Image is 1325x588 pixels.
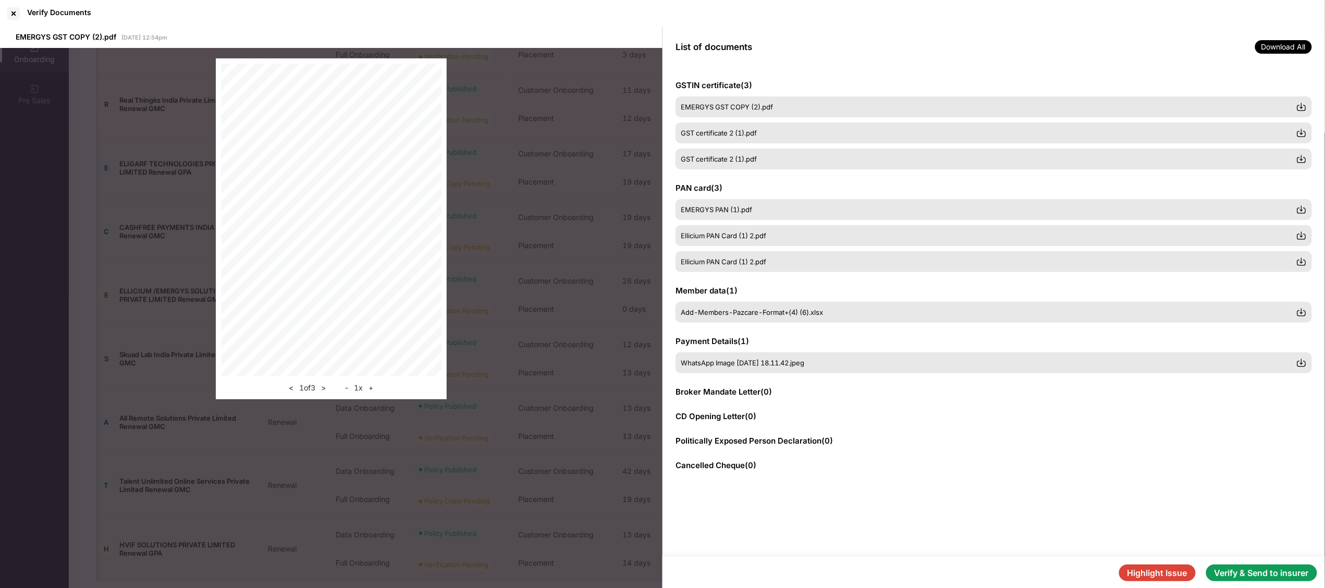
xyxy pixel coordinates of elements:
[1206,565,1317,581] button: Verify & Send to insurer
[1296,256,1307,267] img: svg+xml;base64,PHN2ZyBpZD0iRG93bmxvYWQtMzJ4MzIiIHhtbG5zPSJodHRwOi8vd3d3LnczLm9yZy8yMDAwL3N2ZyIgd2...
[1296,358,1307,368] img: svg+xml;base64,PHN2ZyBpZD0iRG93bmxvYWQtMzJ4MzIiIHhtbG5zPSJodHRwOi8vd3d3LnczLm9yZy8yMDAwL3N2ZyIgd2...
[676,336,749,346] span: Payment Details ( 1 )
[676,80,752,90] span: GSTIN certificate ( 3 )
[1296,204,1307,215] img: svg+xml;base64,PHN2ZyBpZD0iRG93bmxvYWQtMzJ4MzIiIHhtbG5zPSJodHRwOi8vd3d3LnczLm9yZy8yMDAwL3N2ZyIgd2...
[676,387,772,397] span: Broker Mandate Letter ( 0 )
[676,411,756,421] span: CD Opening Letter ( 0 )
[681,129,757,137] span: GST certificate 2 (1).pdf
[366,382,377,394] button: +
[1296,230,1307,241] img: svg+xml;base64,PHN2ZyBpZD0iRG93bmxvYWQtMzJ4MzIiIHhtbG5zPSJodHRwOi8vd3d3LnczLm9yZy8yMDAwL3N2ZyIgd2...
[681,103,773,111] span: EMERGYS GST COPY (2).pdf
[676,436,833,446] span: Politically Exposed Person Declaration ( 0 )
[1296,154,1307,164] img: svg+xml;base64,PHN2ZyBpZD0iRG93bmxvYWQtMzJ4MzIiIHhtbG5zPSJodHRwOi8vd3d3LnczLm9yZy8yMDAwL3N2ZyIgd2...
[676,286,738,296] span: Member data ( 1 )
[318,382,329,394] button: >
[681,359,804,367] span: WhatsApp Image [DATE] 18.11.42.jpeg
[286,382,329,394] div: 1 of 3
[676,183,722,193] span: PAN card ( 3 )
[676,42,752,52] span: List of documents
[286,382,297,394] button: <
[1296,128,1307,138] img: svg+xml;base64,PHN2ZyBpZD0iRG93bmxvYWQtMzJ4MzIiIHhtbG5zPSJodHRwOi8vd3d3LnczLm9yZy8yMDAwL3N2ZyIgd2...
[342,382,377,394] div: 1 x
[1296,102,1307,112] img: svg+xml;base64,PHN2ZyBpZD0iRG93bmxvYWQtMzJ4MzIiIHhtbG5zPSJodHRwOi8vd3d3LnczLm9yZy8yMDAwL3N2ZyIgd2...
[681,308,823,316] span: Add-Members-Pazcare-Format+(4) (6).xlsx
[681,205,752,214] span: EMERGYS PAN (1).pdf
[1255,40,1312,54] span: Download All
[1296,307,1307,317] img: svg+xml;base64,PHN2ZyBpZD0iRG93bmxvYWQtMzJ4MzIiIHhtbG5zPSJodHRwOi8vd3d3LnczLm9yZy8yMDAwL3N2ZyIgd2...
[342,382,352,394] button: -
[681,231,766,240] span: Ellicium PAN Card (1) 2.pdf
[676,460,756,470] span: Cancelled Cheque ( 0 )
[121,34,167,41] span: [DATE] 12:54pm
[16,32,116,41] span: EMERGYS GST COPY (2).pdf
[681,258,766,266] span: Ellicium PAN Card (1) 2.pdf
[1119,565,1196,581] button: Highlight Issue
[27,8,91,17] div: Verify Documents
[681,155,757,163] span: GST certificate 2 (1).pdf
